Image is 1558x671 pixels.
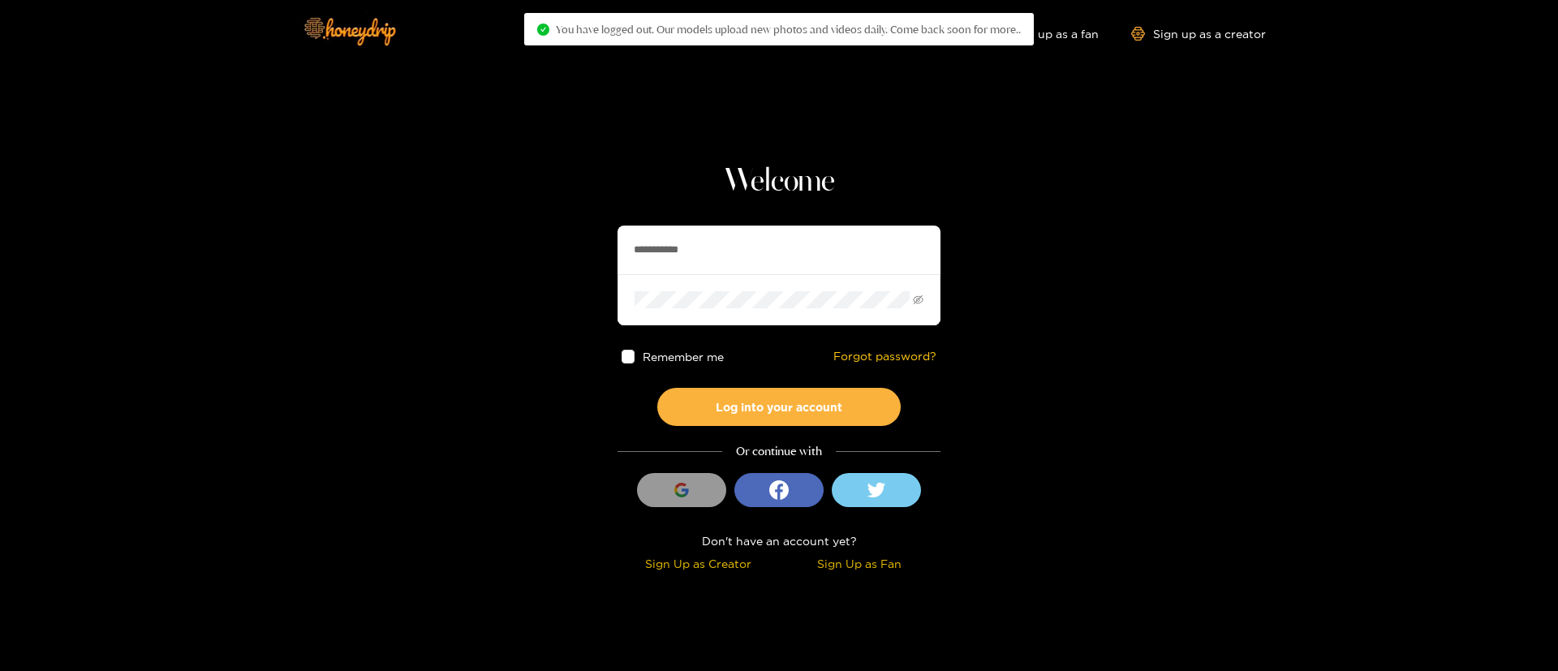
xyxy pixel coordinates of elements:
div: Or continue with [618,442,940,461]
span: You have logged out. Our models upload new photos and videos daily. Come back soon for more.. [556,23,1021,36]
span: Remember me [643,351,725,363]
a: Sign up as a fan [988,27,1099,41]
span: eye-invisible [913,295,923,305]
span: check-circle [537,24,549,36]
div: Sign Up as Creator [622,554,775,573]
div: Don't have an account yet? [618,531,940,550]
a: Sign up as a creator [1131,27,1266,41]
button: Log into your account [657,388,901,426]
div: Sign Up as Fan [783,554,936,573]
a: Forgot password? [833,350,936,363]
h1: Welcome [618,162,940,201]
